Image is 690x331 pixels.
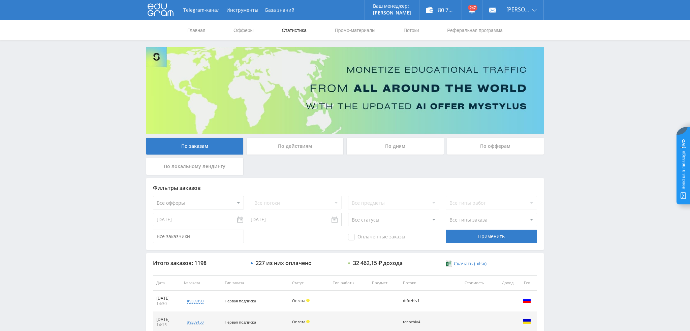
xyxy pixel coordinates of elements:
div: По заказам [146,138,243,155]
div: По действиям [247,138,344,155]
span: [PERSON_NAME] [506,7,530,12]
div: Применить [446,230,537,243]
a: Потоки [403,20,420,40]
a: Реферальная программа [446,20,503,40]
a: Статистика [281,20,307,40]
div: По локальному лендингу [146,158,243,175]
img: Banner [146,47,544,134]
div: По офферам [447,138,544,155]
div: По дням [347,138,444,155]
div: Фильтры заказов [153,185,537,191]
p: Ваш менеджер: [373,3,411,9]
p: [PERSON_NAME] [373,10,411,15]
a: Офферы [233,20,254,40]
a: Главная [187,20,206,40]
span: Оплаченные заказы [348,234,405,240]
input: Все заказчики [153,230,244,243]
a: Промо-материалы [334,20,376,40]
